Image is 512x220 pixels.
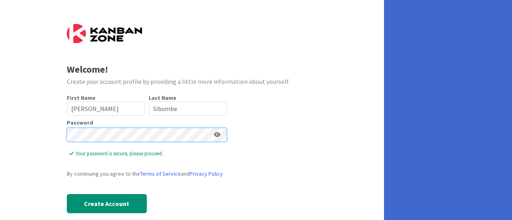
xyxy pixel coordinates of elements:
[190,170,223,177] a: Privacy Policy
[67,194,147,213] button: Create Account
[67,77,318,86] div: Create your account profile by providing a little more information about yourself.
[67,24,142,43] img: Kanban Zone
[67,94,96,101] label: First Name
[67,120,93,125] label: Password
[69,150,227,158] span: Your password is secure, please proceed.
[67,170,227,178] div: By continuing you agree to the and
[140,170,181,177] a: Terms of Service
[67,62,318,77] div: Welcome!
[149,94,176,101] label: Last Name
